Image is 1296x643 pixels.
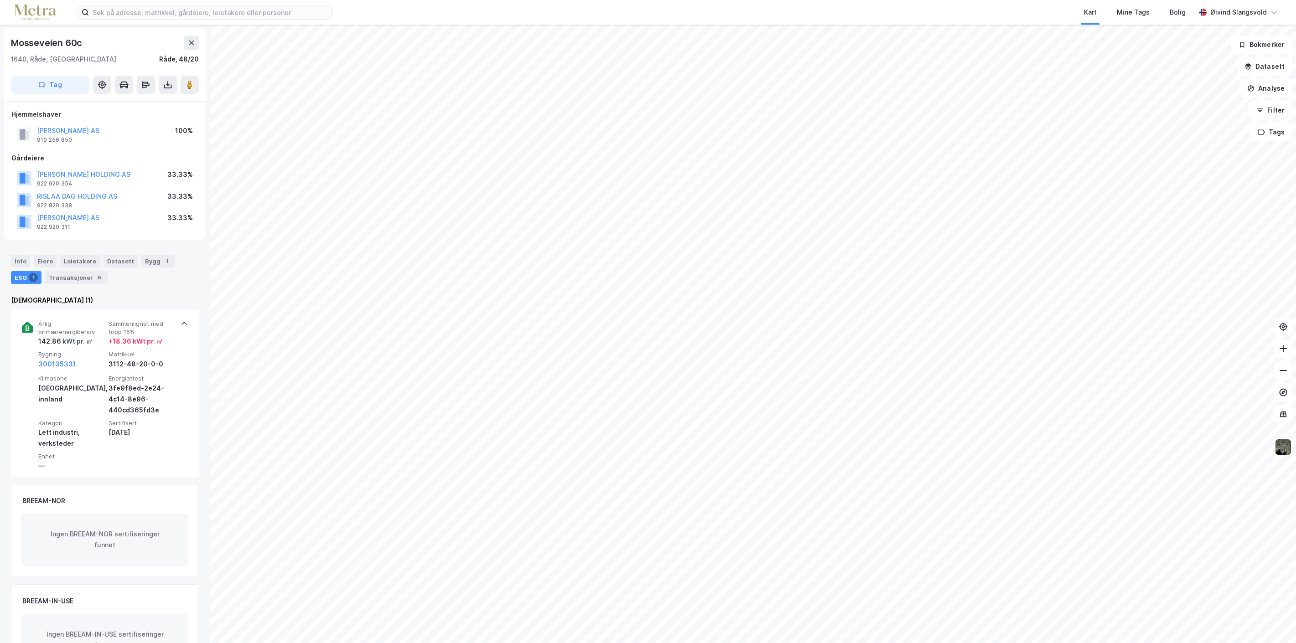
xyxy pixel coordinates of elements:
[141,255,175,267] div: Bygg
[15,5,56,21] img: metra-logo.256734c3b2bbffee19d4.png
[95,273,104,282] div: 6
[38,419,105,427] span: Kategori
[37,223,70,231] div: 922 920 311
[109,336,163,347] div: + 18.36 kWt pr. ㎡
[11,109,198,120] div: Hjemmelshaver
[45,271,108,284] div: Transaksjoner
[38,375,105,382] span: Klimasone
[38,460,105,471] div: —
[1117,7,1150,18] div: Mine Tags
[38,350,105,358] span: Bygning
[1170,7,1186,18] div: Bolig
[34,255,57,267] div: Eiere
[162,257,171,266] div: 1
[29,273,38,282] div: 1
[1250,123,1292,141] button: Tags
[38,453,105,460] span: Enhet
[1210,7,1267,18] div: Øivind Slangsvold
[11,54,116,65] div: 1640, Råde, [GEOGRAPHIC_DATA]
[22,495,65,506] div: BREEAM-NOR
[11,271,41,284] div: ESG
[38,336,93,347] div: 142.86
[109,359,175,370] div: 3112-48-20-0-0
[1250,599,1296,643] div: Kontrollprogram for chat
[109,375,175,382] span: Energiattest
[175,125,193,136] div: 100%
[37,202,72,209] div: 922 920 338
[109,419,175,427] span: Sertifisert
[22,514,187,566] div: Ingen BREEAM-NOR sertifiseringer funnet
[11,153,198,164] div: Gårdeiere
[109,383,175,416] div: 3fe9f8ed-2e24-4c14-8e96-440cd365fd3e
[22,596,73,607] div: BREEAM-IN-USE
[61,336,93,347] div: kWt pr. ㎡
[1237,57,1292,76] button: Datasett
[1084,7,1097,18] div: Kart
[1239,79,1292,98] button: Analyse
[104,255,138,267] div: Datasett
[109,320,175,336] span: Sammenlignet med topp 15%
[37,180,73,187] div: 922 920 354
[167,191,193,202] div: 33.33%
[1231,36,1292,54] button: Bokmerker
[109,427,175,438] div: [DATE]
[38,427,105,449] div: Lett industri, verksteder
[11,36,84,50] div: Mosseveien 60c
[167,169,193,180] div: 33.33%
[1275,438,1292,456] img: 9k=
[89,5,332,19] input: Søk på adresse, matrikkel, gårdeiere, leietakere eller personer
[37,136,72,144] div: 919 256 850
[159,54,199,65] div: Råde, 48/20
[38,383,105,405] div: [GEOGRAPHIC_DATA], innland
[167,212,193,223] div: 33.33%
[38,320,105,336] span: Årlig primærenergibehov
[11,76,89,94] button: Tag
[60,255,100,267] div: Leietakere
[11,295,199,306] div: [DEMOGRAPHIC_DATA] (1)
[38,359,76,370] button: 300135331
[11,255,30,267] div: Info
[109,350,175,358] span: Matrikkel
[1250,599,1296,643] iframe: Chat Widget
[1249,101,1292,119] button: Filter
